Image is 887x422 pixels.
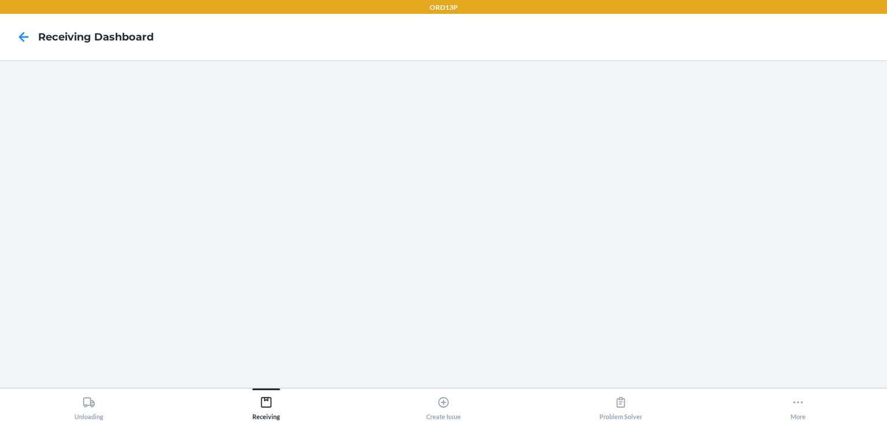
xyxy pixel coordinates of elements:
h4: Receiving dashboard [38,29,154,45]
div: More [791,391,806,420]
iframe: Receiving dashboard [9,69,878,379]
button: Receiving [177,388,355,420]
div: Create Issue [426,391,461,420]
div: Problem Solver [599,391,642,420]
div: Unloading [74,391,103,420]
p: ORD13P [430,2,458,13]
button: More [710,388,887,420]
div: Receiving [252,391,280,420]
button: Create Issue [355,388,532,420]
button: Problem Solver [532,388,710,420]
